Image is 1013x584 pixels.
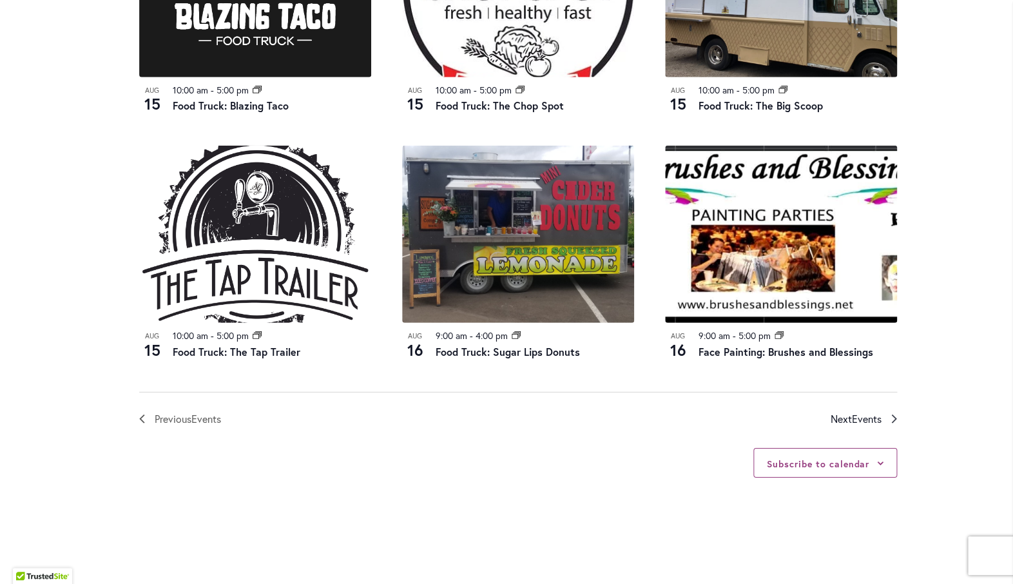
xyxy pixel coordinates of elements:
[155,411,221,427] span: Previous
[665,146,897,323] img: Brushes and Blessings – Face Painting
[217,329,249,342] time: 5:00 pm
[139,93,165,115] span: 15
[699,345,873,358] a: Face Painting: Brushes and Blessings
[737,84,740,96] span: -
[436,345,580,358] a: Food Truck: Sugar Lips Donuts
[436,84,471,96] time: 10:00 am
[733,329,736,342] span: -
[738,329,771,342] time: 5:00 pm
[139,146,371,323] img: Food Truck: The Tap Trailer
[173,329,208,342] time: 10:00 am
[402,93,428,115] span: 15
[436,99,564,112] a: Food Truck: The Chop Spot
[173,345,300,358] a: Food Truck: The Tap Trailer
[699,84,734,96] time: 10:00 am
[217,84,249,96] time: 5:00 pm
[852,412,882,425] span: Events
[474,84,477,96] span: -
[665,331,691,342] span: Aug
[139,85,165,96] span: Aug
[476,329,508,342] time: 4:00 pm
[402,85,428,96] span: Aug
[173,84,208,96] time: 10:00 am
[436,329,467,342] time: 9:00 am
[211,84,214,96] span: -
[665,85,691,96] span: Aug
[402,146,634,323] img: Food Truck: Sugar Lips Apple Cider Donuts
[139,411,221,427] a: Previous Events
[402,331,428,342] span: Aug
[665,339,691,361] span: 16
[831,411,882,427] span: Next
[139,339,165,361] span: 15
[699,99,823,112] a: Food Truck: The Big Scoop
[470,329,473,342] span: -
[211,329,214,342] span: -
[742,84,775,96] time: 5:00 pm
[191,412,221,425] span: Events
[139,331,165,342] span: Aug
[402,339,428,361] span: 16
[10,538,46,574] iframe: Launch Accessibility Center
[665,93,691,115] span: 15
[699,329,730,342] time: 9:00 am
[173,99,289,112] a: Food Truck: Blazing Taco
[767,458,869,470] button: Subscribe to calendar
[479,84,512,96] time: 5:00 pm
[831,411,897,427] a: Next Events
